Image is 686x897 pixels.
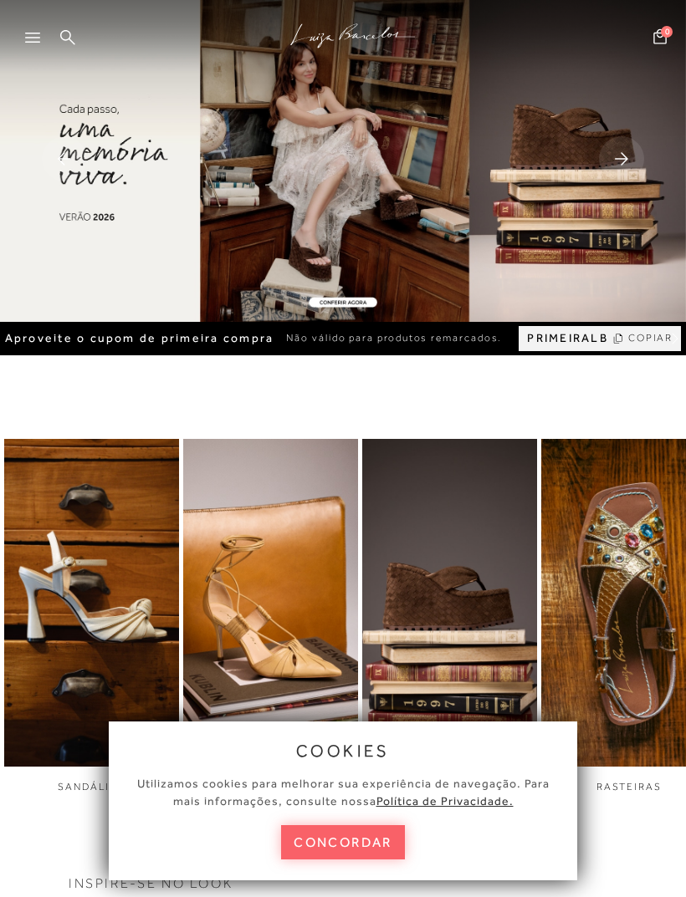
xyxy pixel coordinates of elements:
a: Política de Privacidade. [376,794,514,808]
button: 0 [648,28,672,50]
a: imagem do link SAPATOS [183,439,358,794]
div: 1 / 6 [4,439,179,794]
span: 0 [661,26,673,38]
span: SANDÁLIAS [58,781,125,793]
div: 3 / 6 [362,439,537,794]
span: cookies [296,742,390,760]
img: imagem do link [362,439,537,767]
h3: INSPIRE-SE NO LOOK [69,877,617,890]
a: imagem do link SANDÁLIAS [4,439,179,794]
span: RASTEIRAS [596,781,662,793]
span: Não válido para produtos remarcados. [286,331,502,345]
div: 2 / 6 [183,439,358,794]
button: concordar [281,825,405,859]
span: Aproveite o cupom de primeira compra [5,331,274,345]
span: Utilizamos cookies para melhorar sua experiência de navegação. Para mais informações, consulte nossa [137,777,550,808]
img: imagem do link [4,439,179,767]
img: imagem do link [183,439,358,767]
span: PRIMEIRALB [527,331,607,345]
a: imagem do link PLATAFORMAS [362,439,537,794]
